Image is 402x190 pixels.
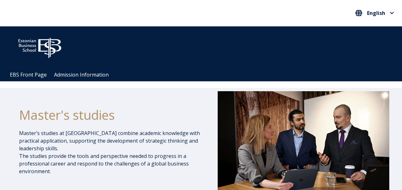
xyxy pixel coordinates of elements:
[354,8,396,18] nav: Select your language
[10,71,47,78] a: EBS Front Page
[19,107,203,123] h1: Master's studies
[54,71,109,78] a: Admission Information
[178,44,256,51] span: Community for Growth and Resp
[19,129,203,175] p: Master’s studies at [GEOGRAPHIC_DATA] combine academic knowledge with practical application, supp...
[367,10,385,16] span: English
[354,8,396,18] button: English
[13,33,67,60] img: ebs_logo2016_white
[6,68,402,81] div: Navigation Menu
